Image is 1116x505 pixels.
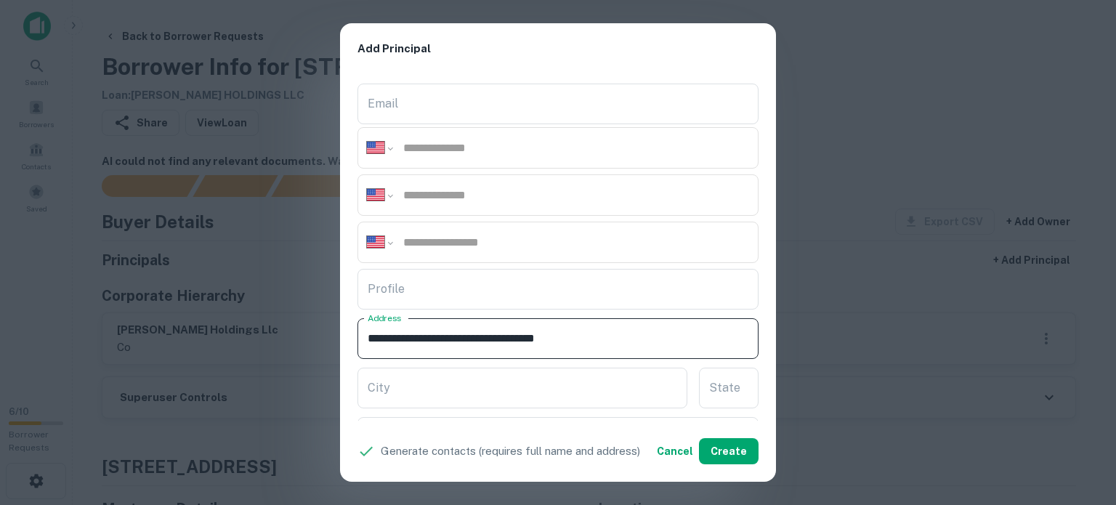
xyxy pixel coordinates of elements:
iframe: Chat Widget [1043,389,1116,458]
label: Address [368,312,401,324]
button: Create [699,438,759,464]
p: Generate contacts (requires full name and address) [381,443,640,460]
h2: Add Principal [340,23,776,75]
button: Cancel [651,438,699,464]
